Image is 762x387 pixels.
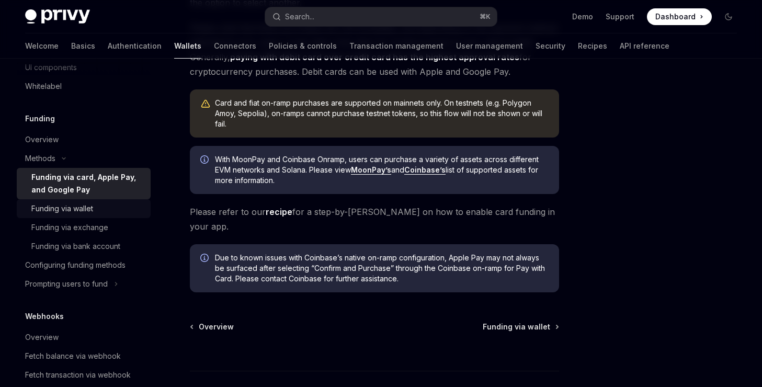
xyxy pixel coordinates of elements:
a: Fetch balance via webhook [17,347,151,366]
a: Coinbase’s [404,165,446,175]
a: Configuring funding methods [17,256,151,275]
a: Authentication [108,33,162,59]
span: Funding via wallet [483,322,550,332]
a: Basics [71,33,95,59]
div: Configuring funding methods [25,259,126,271]
a: User management [456,33,523,59]
a: MoonPay’s [351,165,391,175]
h5: Webhooks [25,310,64,323]
div: Fetch balance via webhook [25,350,121,362]
a: Funding via wallet [17,199,151,218]
a: Wallets [174,33,201,59]
div: Search... [285,10,314,23]
div: Methods [25,152,55,165]
div: Fetch transaction via webhook [25,369,131,381]
a: Funding via bank account [17,237,151,256]
a: Policies & controls [269,33,337,59]
span: With MoonPay and Coinbase Onramp, users can purchase a variety of assets across different EVM net... [215,154,549,186]
svg: Info [200,254,211,264]
a: Dashboard [647,8,712,25]
div: Overview [25,331,59,344]
a: Transaction management [349,33,443,59]
a: Funding via card, Apple Pay, and Google Pay [17,168,151,199]
span: Dashboard [655,12,696,22]
div: Funding via bank account [31,240,120,253]
a: Welcome [25,33,59,59]
svg: Warning [200,99,211,109]
div: Card and fiat on-ramp purchases are supported on mainnets only. On testnets (e.g. Polygon Amoy, S... [215,98,549,129]
button: Toggle Methods section [17,149,151,168]
span: Overview [199,322,234,332]
div: Whitelabel [25,80,62,93]
span: Please refer to our for a step-by-[PERSON_NAME] on how to enable card funding in your app. [190,204,559,234]
button: Toggle dark mode [720,8,737,25]
button: Open search [265,7,497,26]
div: Funding via card, Apple Pay, and Google Pay [31,171,144,196]
a: Recipes [578,33,607,59]
img: dark logo [25,9,90,24]
a: API reference [620,33,669,59]
a: Overview [17,130,151,149]
div: Funding via wallet [31,202,93,215]
a: Overview [191,322,234,332]
span: Due to known issues with Coinbase’s native on-ramp configuration, Apple Pay may not always be sur... [215,253,549,284]
a: Connectors [214,33,256,59]
span: ⌘ K [480,13,491,21]
a: Demo [572,12,593,22]
h5: Funding [25,112,55,125]
div: Overview [25,133,59,146]
button: Toggle Prompting users to fund section [17,275,151,293]
a: Fetch transaction via webhook [17,366,151,384]
a: Security [536,33,565,59]
a: Funding via exchange [17,218,151,237]
a: Overview [17,328,151,347]
svg: Info [200,155,211,166]
div: Funding via exchange [31,221,108,234]
div: Prompting users to fund [25,278,108,290]
a: recipe [266,207,292,218]
a: Support [606,12,634,22]
a: Whitelabel [17,77,151,96]
a: Funding via wallet [483,322,558,332]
